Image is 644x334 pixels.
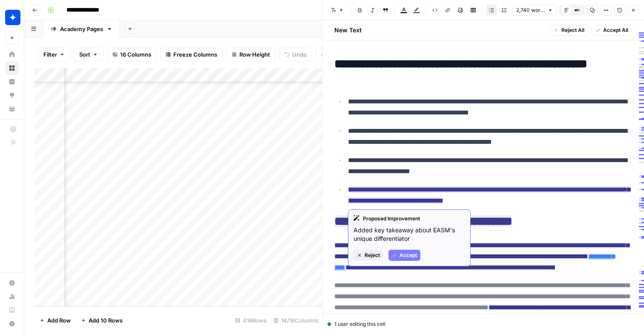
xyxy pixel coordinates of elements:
span: 2,740 words [516,6,545,14]
span: Undo [292,50,307,59]
div: Academy Pages [60,25,103,33]
a: Browse [5,61,19,75]
button: Reject All [550,25,588,36]
button: Row Height [226,48,276,61]
button: Add 10 Rows [76,314,128,327]
span: Filter [43,50,57,59]
span: Reject All [561,26,584,34]
button: Freeze Columns [160,48,223,61]
img: Wiz Logo [5,10,20,25]
button: 2,740 words [512,5,557,16]
span: Sort [79,50,90,59]
button: Accept All [592,25,632,36]
a: Academy Pages [43,20,120,37]
div: 14/16 Columns [270,314,322,327]
p: Added key takeaway about EASM's unique differentiator [354,226,465,243]
span: Accept [400,251,417,259]
a: Usage [5,290,19,303]
span: Accept All [603,26,628,34]
a: Home [5,48,19,61]
a: Settings [5,276,19,290]
h2: New Text [334,26,362,34]
button: Filter [38,48,70,61]
button: 16 Columns [107,48,157,61]
span: 16 Columns [120,50,151,59]
button: Reject [354,250,383,261]
a: Learning Hub [5,303,19,317]
a: Your Data [5,102,19,116]
span: Add Row [47,316,71,325]
button: Undo [279,48,312,61]
span: Add 10 Rows [89,316,123,325]
button: Sort [74,48,103,61]
div: 1 user editing this cell [328,320,639,328]
div: Proposed Improvement [354,215,465,223]
button: Add Row [34,314,76,327]
a: Insights [5,75,19,88]
span: Row Height [239,50,270,59]
button: Workspace: Wiz [5,7,19,28]
button: Help + Support [5,317,19,331]
button: Accept [388,250,420,261]
span: Freeze Columns [173,50,217,59]
span: Reject [365,251,380,259]
a: Opportunities [5,88,19,102]
div: 418 Rows [232,314,270,327]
